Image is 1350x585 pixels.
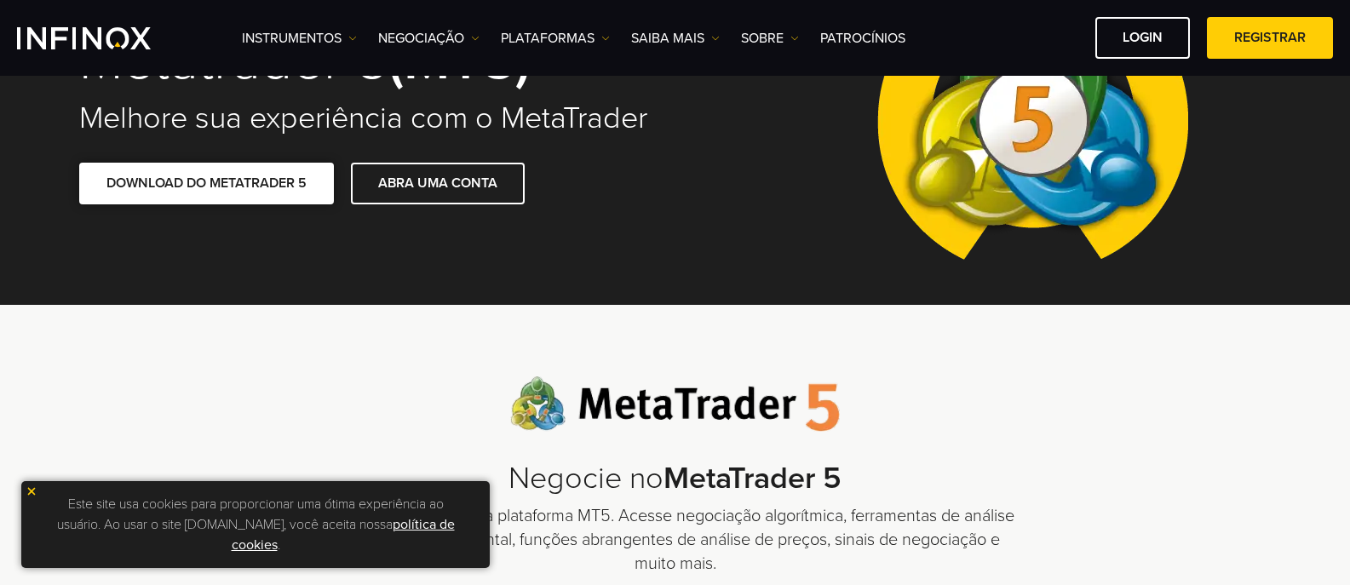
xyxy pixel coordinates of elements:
a: Saiba mais [631,28,720,49]
a: Instrumentos [242,28,357,49]
p: Negocie na avançada plataforma MT5. Acesse negociação algorítmica, ferramentas de análise técnica... [335,504,1016,576]
a: SOBRE [741,28,799,49]
a: Patrocínios [820,28,905,49]
img: yellow close icon [26,485,37,497]
p: Este site usa cookies para proporcionar uma ótima experiência ao usuário. Ao usar o site [DOMAIN_... [30,490,481,559]
a: PLATAFORMAS [501,28,610,49]
a: Login [1095,17,1190,59]
a: Registrar [1207,17,1333,59]
h1: Metatrader 5 [79,32,652,90]
a: ABRA UMA CONTA [351,163,525,204]
img: Meta Trader 5 logo [510,376,840,432]
a: NEGOCIAÇÃO [378,28,480,49]
a: DOWNLOAD DO METATRADER 5 [79,163,334,204]
a: INFINOX Logo [17,27,191,49]
h2: Negocie no [335,461,1016,497]
h2: Melhore sua experiência com o MetaTrader [79,100,652,137]
strong: MetaTrader 5 [664,460,842,496]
